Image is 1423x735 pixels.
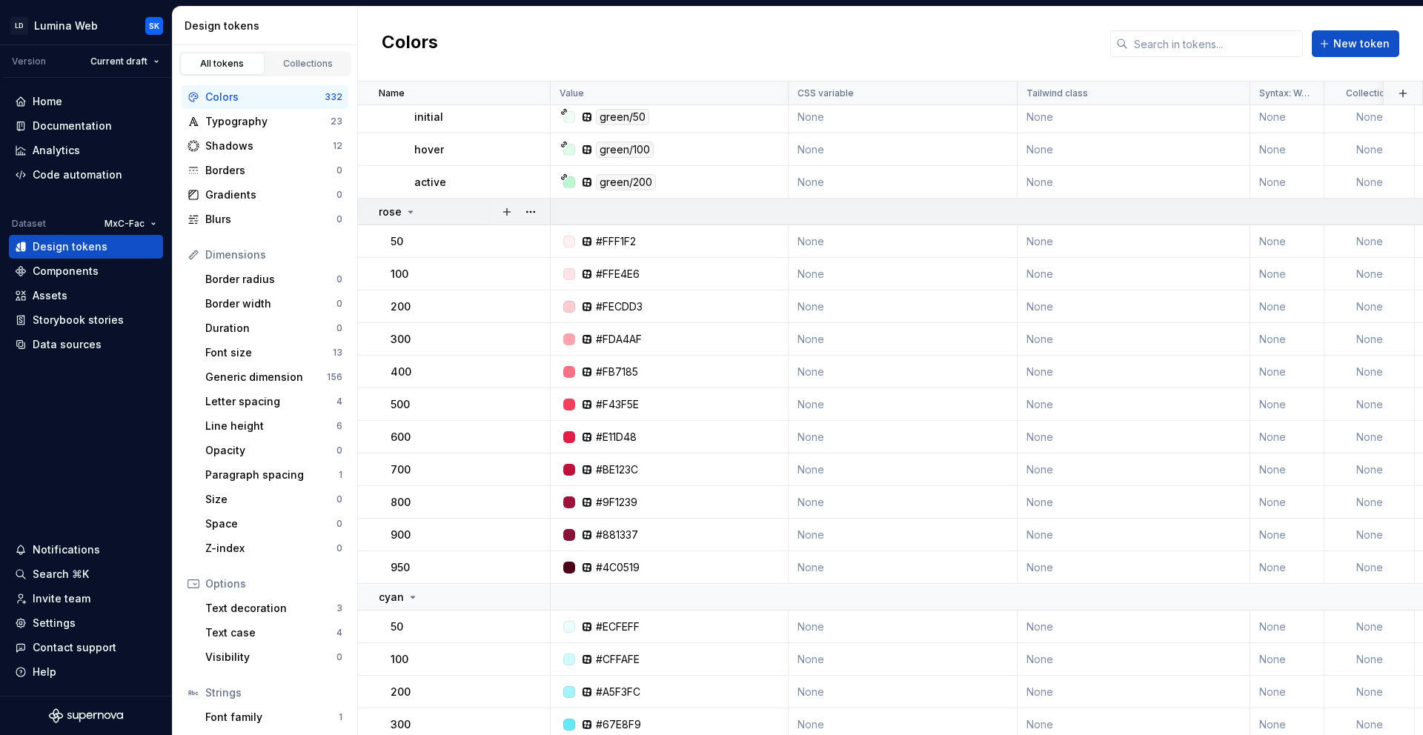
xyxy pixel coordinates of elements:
[199,414,348,438] a: Line height6
[596,397,639,412] div: #F43F5E
[391,332,411,347] p: 300
[1250,356,1324,388] td: None
[339,711,342,723] div: 1
[1333,36,1390,51] span: New token
[205,541,336,556] div: Z-index
[185,58,259,70] div: All tokens
[336,518,342,530] div: 0
[1250,676,1324,708] td: None
[205,576,342,591] div: Options
[1324,388,1415,421] td: None
[205,625,336,640] div: Text case
[199,390,348,413] a: Letter spacing4
[205,443,336,458] div: Opacity
[596,685,640,699] div: #A5F3FC
[12,56,46,67] div: Version
[182,134,348,158] a: Shadows12
[1324,258,1415,290] td: None
[205,710,339,725] div: Font family
[205,296,336,311] div: Border width
[33,239,107,254] div: Design tokens
[205,685,342,700] div: Strings
[336,164,342,176] div: 0
[182,183,348,207] a: Gradients0
[596,174,656,190] div: green/200
[1018,388,1250,421] td: None
[1250,643,1324,676] td: None
[336,189,342,201] div: 0
[336,273,342,285] div: 0
[1018,519,1250,551] td: None
[9,114,163,138] a: Documentation
[1250,421,1324,453] td: None
[596,619,640,634] div: #ECFEFF
[1250,388,1324,421] td: None
[391,495,411,510] p: 800
[797,87,854,99] p: CSS variable
[9,308,163,332] a: Storybook stories
[1018,356,1250,388] td: None
[199,536,348,560] a: Z-index0
[1324,166,1415,199] td: None
[1018,676,1250,708] td: None
[1128,30,1303,57] input: Search in tokens...
[391,560,410,575] p: 950
[1324,356,1415,388] td: None
[33,337,102,352] div: Data sources
[1324,551,1415,584] td: None
[205,650,336,665] div: Visibility
[199,439,348,462] a: Opacity0
[205,321,336,336] div: Duration
[9,284,163,307] a: Assets
[789,225,1018,258] td: None
[560,87,584,99] p: Value
[9,163,163,187] a: Code automation
[1018,225,1250,258] td: None
[185,19,351,33] div: Design tokens
[596,365,638,379] div: #FB7185
[12,218,46,230] div: Dataset
[1018,551,1250,584] td: None
[9,235,163,259] a: Design tokens
[789,101,1018,133] td: None
[391,619,403,634] p: 50
[789,453,1018,486] td: None
[1324,643,1415,676] td: None
[391,365,411,379] p: 400
[336,627,342,639] div: 4
[789,323,1018,356] td: None
[182,85,348,109] a: Colors332
[205,139,333,153] div: Shadows
[199,596,348,620] a: Text decoration3
[33,313,124,327] div: Storybook stories
[379,590,404,605] p: cyan
[391,430,411,445] p: 600
[1250,225,1324,258] td: None
[33,591,90,606] div: Invite team
[336,651,342,663] div: 0
[205,468,339,482] div: Paragraph spacing
[789,519,1018,551] td: None
[33,143,80,158] div: Analytics
[33,94,62,109] div: Home
[1250,323,1324,356] td: None
[10,17,28,35] div: LD
[1018,166,1250,199] td: None
[199,316,348,340] a: Duration0
[336,542,342,554] div: 0
[199,705,348,729] a: Font family1
[33,616,76,631] div: Settings
[205,163,336,178] div: Borders
[379,204,402,219] p: rose
[1018,643,1250,676] td: None
[391,652,408,667] p: 100
[182,207,348,231] a: Blurs0
[1018,421,1250,453] td: None
[596,142,654,158] div: green/100
[391,685,411,699] p: 200
[271,58,345,70] div: Collections
[325,91,342,103] div: 332
[1250,258,1324,290] td: None
[333,347,342,359] div: 13
[1312,30,1399,57] button: New token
